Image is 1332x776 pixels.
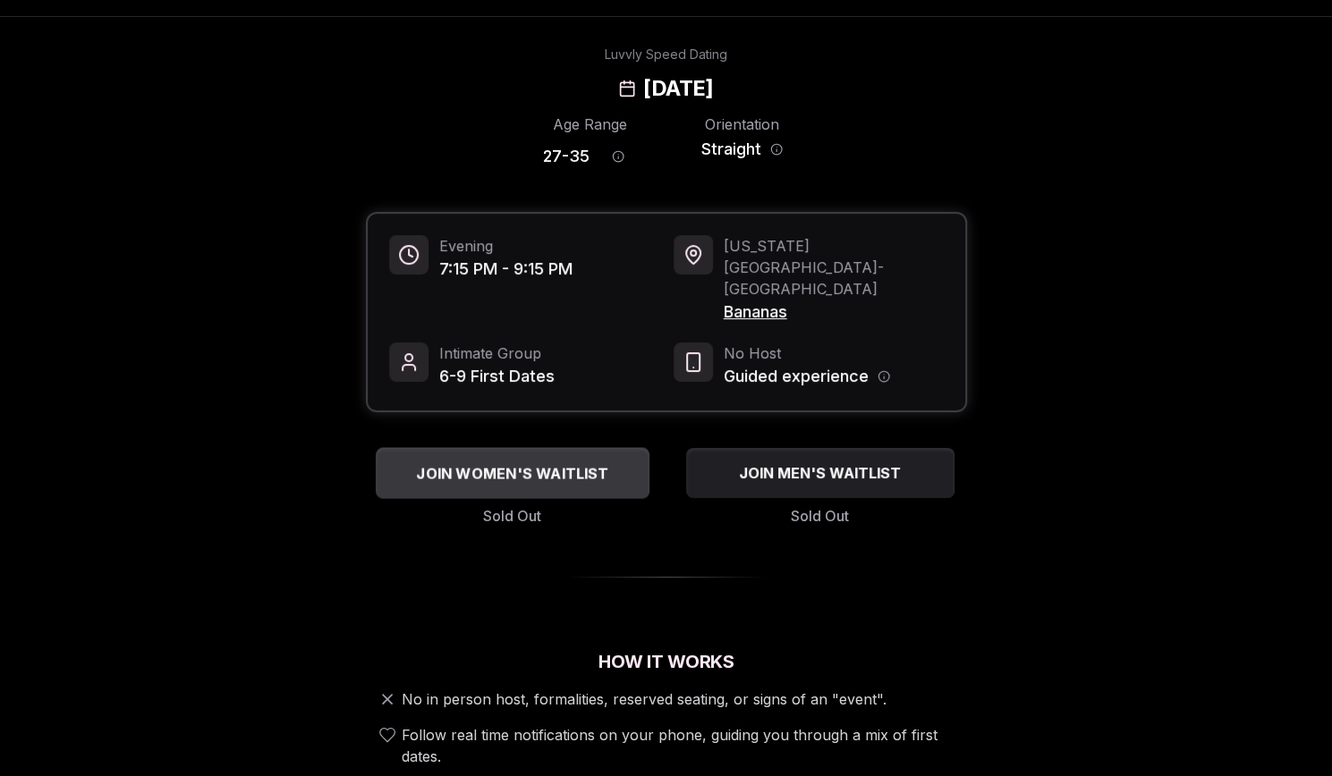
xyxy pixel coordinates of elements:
[724,235,944,299] span: [US_STATE][GEOGRAPHIC_DATA] - [GEOGRAPHIC_DATA]
[724,299,944,325] span: Bananas
[439,235,573,257] span: Evening
[412,462,612,484] span: JOIN WOMEN'S WAITLIST
[439,257,573,282] span: 7:15 PM - 9:15 PM
[701,137,761,162] span: Straight
[724,364,869,389] span: Guided experience
[695,114,790,135] div: Orientation
[439,364,555,389] span: 6-9 First Dates
[791,505,849,527] span: Sold Out
[724,342,890,364] span: No Host
[402,724,960,767] span: Follow real time notifications on your phone, guiding you through a mix of first dates.
[376,447,649,498] button: JOIN WOMEN'S WAITLIST - Sold Out
[643,74,713,103] h2: [DATE]
[543,144,590,169] span: 27 - 35
[366,649,967,674] h2: How It Works
[605,46,727,63] div: Luvvly Speed Dating
[735,462,904,484] span: JOIN MEN'S WAITLIST
[686,448,954,498] button: JOIN MEN'S WAITLIST - Sold Out
[770,143,783,156] button: Orientation information
[402,688,887,710] span: No in person host, formalities, reserved seating, or signs of an "event".
[878,370,890,383] button: Host information
[483,505,541,527] span: Sold Out
[439,342,555,364] span: Intimate Group
[598,137,638,176] button: Age range information
[543,114,638,135] div: Age Range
